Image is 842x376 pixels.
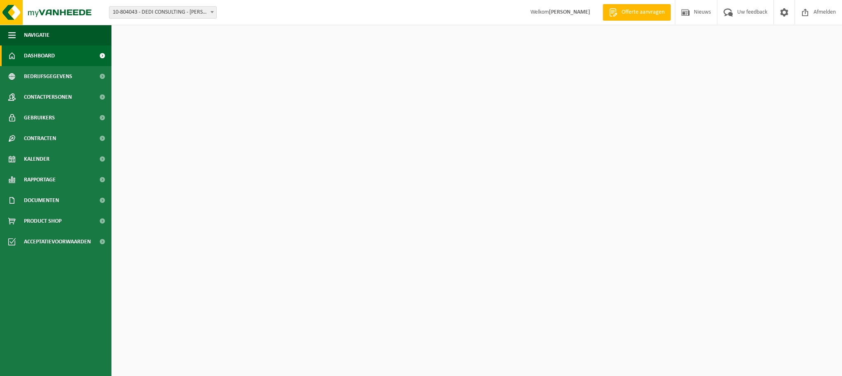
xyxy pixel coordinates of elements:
[24,45,55,66] span: Dashboard
[24,128,56,149] span: Contracten
[109,6,217,19] span: 10-804043 - DEDI CONSULTING - HEULE
[620,8,667,17] span: Offerte aanvragen
[24,107,55,128] span: Gebruikers
[24,87,72,107] span: Contactpersonen
[109,7,216,18] span: 10-804043 - DEDI CONSULTING - HEULE
[24,231,91,252] span: Acceptatievoorwaarden
[24,66,72,87] span: Bedrijfsgegevens
[24,149,50,169] span: Kalender
[603,4,671,21] a: Offerte aanvragen
[24,25,50,45] span: Navigatie
[549,9,590,15] strong: [PERSON_NAME]
[24,211,61,231] span: Product Shop
[24,190,59,211] span: Documenten
[24,169,56,190] span: Rapportage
